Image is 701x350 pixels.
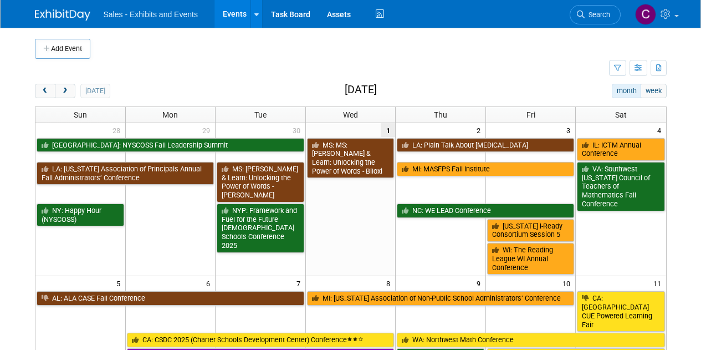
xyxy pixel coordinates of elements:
[487,219,575,242] a: [US_STATE] i-Ready Consortium Session 5
[217,204,304,253] a: NYP: Framework and Fuel for the Future [DEMOGRAPHIC_DATA] Schools Conference 2025
[652,276,666,290] span: 11
[397,138,574,153] a: LA: Plain Talk About [MEDICAL_DATA]
[104,10,198,19] span: Sales - Exhibits and Events
[35,9,90,21] img: ExhibitDay
[656,123,666,137] span: 4
[565,123,575,137] span: 3
[612,84,641,98] button: month
[217,162,304,202] a: MS: [PERSON_NAME] & Learn: Unlocking the Power of Words - [PERSON_NAME]
[577,162,664,211] a: VA: Southwest [US_STATE] Council of Teachers of Mathematics Fall Conference
[127,333,395,347] a: CA: CSDC 2025 (Charter Schools Development Center) Conference
[74,110,87,119] span: Sun
[115,276,125,290] span: 5
[307,291,575,306] a: MI: [US_STATE] Association of Non-Public School Administrators’ Conference
[615,110,627,119] span: Sat
[254,110,267,119] span: Tue
[295,276,305,290] span: 7
[526,110,535,119] span: Fri
[35,39,90,59] button: Add Event
[205,276,215,290] span: 6
[570,5,621,24] a: Search
[487,243,575,275] a: WI: The Reading League WI Annual Conference
[561,276,575,290] span: 10
[381,123,395,137] span: 1
[397,333,664,347] a: WA: Northwest Math Conference
[37,138,304,153] a: [GEOGRAPHIC_DATA]: NYSCOSS Fall Leadership Summit
[37,162,214,185] a: LA: [US_STATE] Association of Principals Annual Fall Administrators’ Conference
[434,110,447,119] span: Thu
[307,138,395,179] a: MS: MS: [PERSON_NAME] & Learn: Unlocking the Power of Words - Biloxi
[37,291,304,306] a: AL: ALA CASE Fall Conference
[577,138,664,161] a: IL: ICTM Annual Conference
[37,204,124,226] a: NY: Happy Hour (NYSCOSS)
[55,84,75,98] button: next
[201,123,215,137] span: 29
[397,162,574,176] a: MI: MASFPS Fall Institute
[291,123,305,137] span: 30
[162,110,178,119] span: Mon
[635,4,656,25] img: Christine Lurz
[343,110,358,119] span: Wed
[641,84,666,98] button: week
[111,123,125,137] span: 28
[585,11,610,19] span: Search
[385,276,395,290] span: 8
[80,84,110,98] button: [DATE]
[577,291,664,332] a: CA: [GEOGRAPHIC_DATA] CUE Powered Learning Fair
[345,84,377,96] h2: [DATE]
[35,84,55,98] button: prev
[475,276,485,290] span: 9
[397,204,574,218] a: NC: WE LEAD Conference
[475,123,485,137] span: 2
